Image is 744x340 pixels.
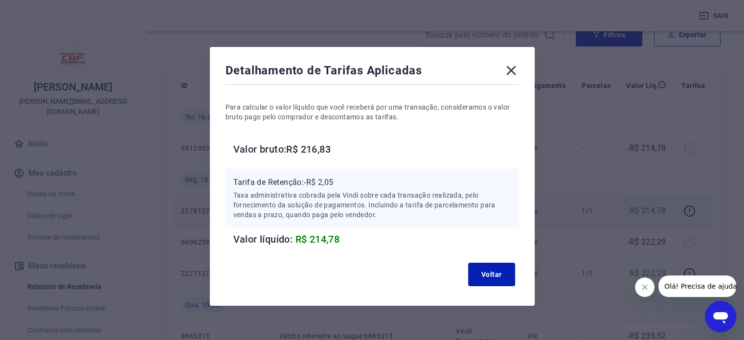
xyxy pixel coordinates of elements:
[295,233,340,245] span: R$ 214,78
[468,263,515,286] button: Voltar
[705,301,736,332] iframe: Botão para abrir a janela de mensagens
[233,231,519,247] h6: Valor líquido:
[225,102,519,122] p: Para calcular o valor líquido que você receberá por uma transação, consideramos o valor bruto pag...
[233,190,511,220] p: Taxa administrativa cobrada pela Vindi sobre cada transação realizada, pelo fornecimento da soluç...
[233,177,511,188] p: Tarifa de Retenção: -R$ 2,05
[6,7,82,15] span: Olá! Precisa de ajuda?
[233,141,519,157] h6: Valor bruto: R$ 216,83
[225,63,519,82] div: Detalhamento de Tarifas Aplicadas
[635,277,654,297] iframe: Fechar mensagem
[658,275,736,297] iframe: Mensagem da empresa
